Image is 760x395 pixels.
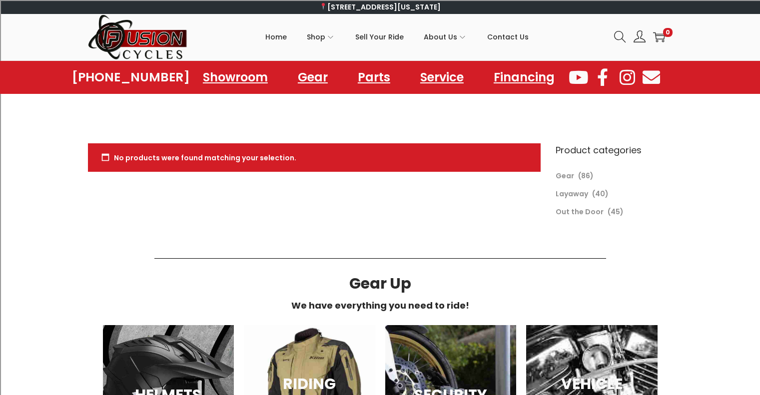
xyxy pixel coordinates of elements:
a: Service [410,66,474,89]
a: [PHONE_NUMBER] [72,70,190,84]
nav: Menu [193,66,565,89]
a: Parts [348,66,400,89]
a: Showroom [193,66,278,89]
a: Financing [484,66,565,89]
a: Gear [288,66,338,89]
